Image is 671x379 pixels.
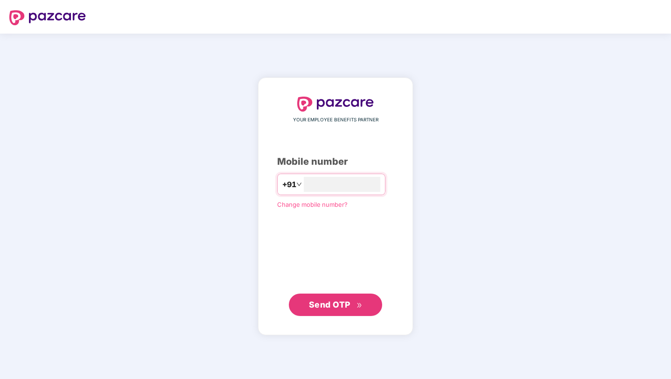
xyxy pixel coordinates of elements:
[309,300,350,309] span: Send OTP
[356,302,363,309] span: double-right
[289,294,382,316] button: Send OTPdouble-right
[297,97,374,112] img: logo
[277,201,348,208] a: Change mobile number?
[277,154,394,169] div: Mobile number
[9,10,86,25] img: logo
[293,116,378,124] span: YOUR EMPLOYEE BENEFITS PARTNER
[282,179,296,190] span: +91
[296,182,302,187] span: down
